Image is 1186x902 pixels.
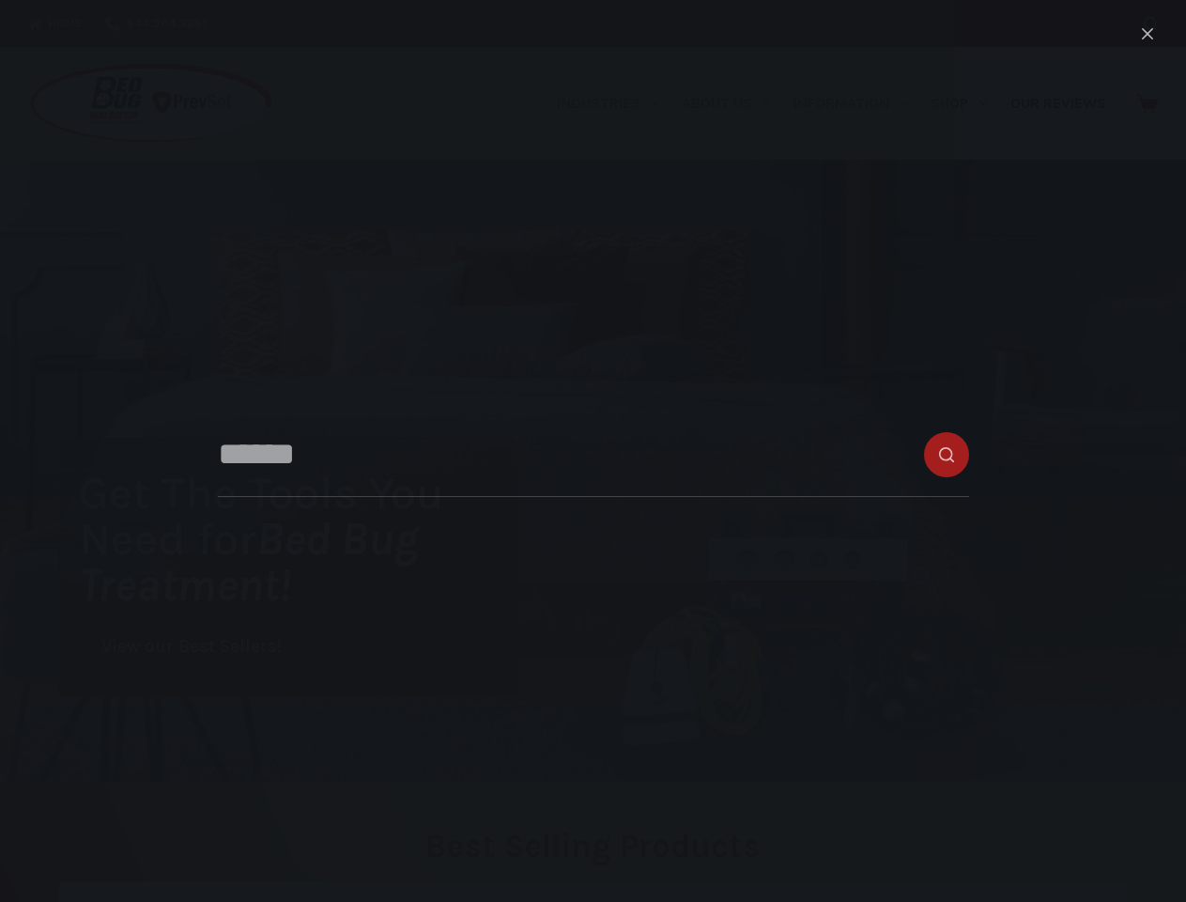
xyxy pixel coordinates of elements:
[15,8,71,64] button: Open LiveChat chat widget
[101,638,282,656] span: View our Best Sellers!
[782,47,919,160] a: Information
[919,47,998,160] a: Shop
[1144,17,1158,31] button: Search
[670,47,781,160] a: About Us
[79,512,419,612] i: Bed Bug Treatment!
[79,470,516,608] h1: Get The Tools You Need for
[998,47,1117,160] a: Our Reviews
[545,47,670,160] a: Industries
[28,62,274,146] img: Prevsol/Bed Bug Heat Doctor
[59,830,1127,863] h2: Best Selling Products
[79,627,304,667] a: View our Best Sellers!
[545,47,1117,160] nav: Primary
